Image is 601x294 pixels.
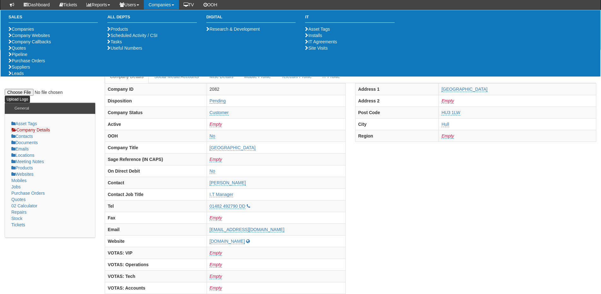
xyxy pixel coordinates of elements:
[5,96,30,103] input: Upload Logo
[11,203,38,208] a: 02 Calculator
[11,178,27,183] a: Mobiles
[105,83,207,95] th: Company ID
[105,118,207,130] th: Active
[209,133,215,139] a: No
[9,58,45,63] a: Purchase Orders
[441,122,449,127] a: Hull
[209,274,222,279] a: Empty
[11,140,38,145] a: Documents
[107,46,142,51] a: Useful Numbers
[11,159,44,164] a: Meeting Notes
[11,172,33,177] a: Websites
[441,133,454,139] a: Empty
[11,146,29,151] a: Emails
[356,95,439,107] th: Address 2
[11,197,26,202] a: Quotes
[11,222,25,227] a: Tickets
[105,259,207,270] th: VOTAS: Operations
[105,165,207,177] th: On Direct Debit
[11,191,45,196] a: Purchase Orders
[11,210,27,215] a: Repairs
[207,83,346,95] td: 2082
[105,270,207,282] th: VOTAS: Tech
[105,224,207,235] th: Email
[356,107,439,118] th: Post Code
[209,192,233,197] a: I.T Manager
[11,121,37,126] a: Asset Tags
[11,153,34,158] a: Locations
[11,165,33,170] a: Products
[9,39,51,44] a: Company Callbacks
[209,145,256,150] a: [GEOGRAPHIC_DATA]
[9,15,98,23] h3: Sales
[107,27,128,32] a: Products
[107,39,122,44] a: Tasks
[209,262,222,267] a: Empty
[206,15,296,23] h3: Digital
[209,98,226,104] a: Pending
[105,142,207,153] th: Company Title
[107,15,197,23] h3: All Depts
[105,107,207,118] th: Company Status
[11,127,50,133] a: Company Details
[105,235,207,247] th: Website
[107,33,157,38] a: Scheduled Activity / CSI
[105,130,207,142] th: OOH
[9,71,24,76] a: Leads
[209,110,229,115] a: Customer
[209,250,222,256] a: Empty
[9,52,27,57] a: Pipeline
[11,216,22,221] a: Stock
[441,98,454,104] a: Empty
[11,134,33,139] a: Contacts
[356,118,439,130] th: City
[105,282,207,294] th: VOTAS: Accounts
[105,212,207,224] th: Fax
[9,46,26,51] a: Quotes
[11,184,21,189] a: Jobs
[209,285,222,291] a: Empty
[209,215,222,221] a: Empty
[305,39,337,44] a: IT Agreements
[105,177,207,188] th: Contact
[105,188,207,200] th: Contact Job Title
[9,33,50,38] a: Company Websites
[9,64,30,70] a: Suppliers
[209,180,246,186] a: [PERSON_NAME]
[356,83,439,95] th: Address 1
[305,15,394,23] h3: IT
[209,157,222,162] a: Empty
[209,239,245,244] a: [DOMAIN_NAME]
[9,27,34,32] a: Companies
[209,168,215,174] a: No
[305,27,330,32] a: Asset Tags
[209,122,222,127] a: Empty
[105,200,207,212] th: Tel
[209,204,245,209] a: 01482 492790 DD
[441,110,460,115] a: HU3 1LW
[105,247,207,259] th: VOTAS: VIP
[441,87,487,92] a: [GEOGRAPHIC_DATA]
[356,130,439,142] th: Region
[11,103,32,114] h3: General
[209,227,284,232] a: [EMAIL_ADDRESS][DOMAIN_NAME]
[305,33,322,38] a: Installs
[105,153,207,165] th: Sage Reference (IN CAPS)
[305,46,327,51] a: Site Visits
[105,95,207,107] th: Disposition
[206,27,260,32] a: Research & Development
